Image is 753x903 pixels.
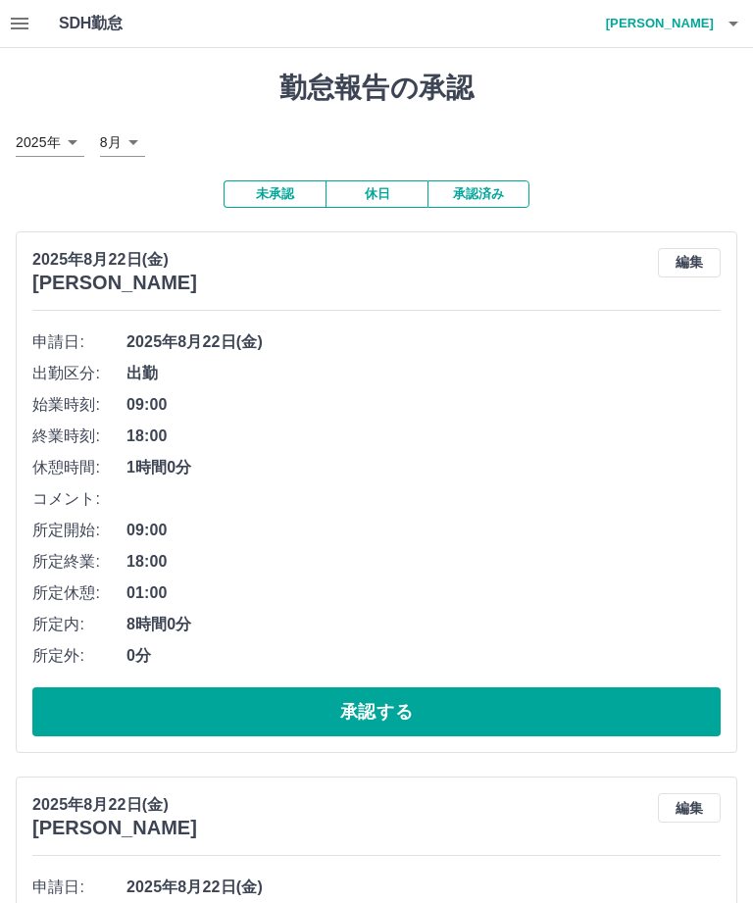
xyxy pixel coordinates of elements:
[126,613,721,636] span: 8時間0分
[100,128,145,157] div: 8月
[32,456,126,479] span: 休憩時間:
[126,425,721,448] span: 18:00
[32,330,126,354] span: 申請日:
[32,581,126,605] span: 所定休憩:
[32,550,126,574] span: 所定終業:
[32,687,721,736] button: 承認する
[126,330,721,354] span: 2025年8月22日(金)
[427,180,529,208] button: 承認済み
[32,487,126,511] span: コメント:
[32,272,197,294] h3: [PERSON_NAME]
[126,519,721,542] span: 09:00
[126,456,721,479] span: 1時間0分
[658,793,721,823] button: 編集
[126,876,721,899] span: 2025年8月22日(金)
[126,550,721,574] span: 18:00
[126,362,721,385] span: 出勤
[126,393,721,417] span: 09:00
[32,644,126,668] span: 所定外:
[658,248,721,277] button: 編集
[126,644,721,668] span: 0分
[32,817,197,839] h3: [PERSON_NAME]
[16,128,84,157] div: 2025年
[32,613,126,636] span: 所定内:
[16,72,737,105] h1: 勤怠報告の承認
[32,393,126,417] span: 始業時刻:
[32,425,126,448] span: 終業時刻:
[32,876,126,899] span: 申請日:
[326,180,427,208] button: 休日
[32,248,197,272] p: 2025年8月22日(金)
[32,793,197,817] p: 2025年8月22日(金)
[32,362,126,385] span: 出勤区分:
[32,519,126,542] span: 所定開始:
[224,180,326,208] button: 未承認
[126,581,721,605] span: 01:00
